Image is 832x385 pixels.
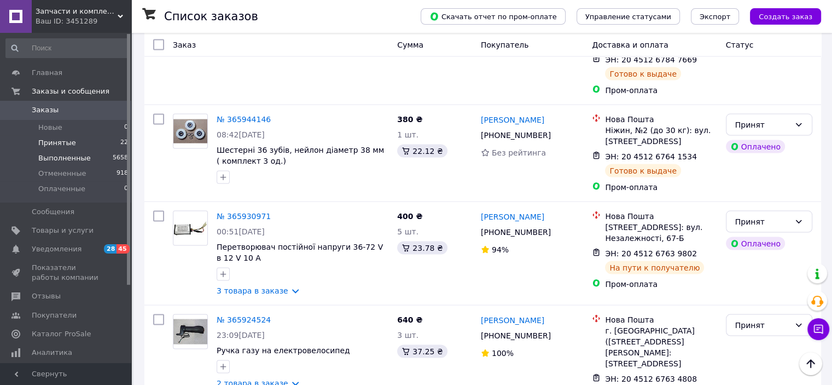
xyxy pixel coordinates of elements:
[104,244,117,254] span: 28
[32,105,59,115] span: Заказы
[750,8,821,25] button: Создать заказ
[605,125,717,147] div: Ніжин, №2 (до 30 кг): вул. [STREET_ADDRESS]
[605,164,680,177] div: Готово к выдаче
[38,169,86,179] span: Отмененные
[32,207,74,217] span: Сообщения
[397,130,418,139] span: 1 шт.
[429,12,557,21] span: Скачать отчет по пром-оплате
[32,68,62,78] span: Главная
[739,12,821,20] a: Создать заказ
[577,8,680,25] button: Управление статусами
[5,38,129,58] input: Поиск
[397,242,447,255] div: 23.78 ₴
[397,331,418,340] span: 3 шт.
[173,114,208,149] a: Фото товару
[38,153,91,163] span: Выполненные
[173,41,196,49] span: Заказ
[173,211,208,246] a: Фото товару
[32,87,109,96] span: Заказы и сообщения
[217,227,265,236] span: 00:51[DATE]
[32,311,77,320] span: Покупатели
[605,114,717,125] div: Нова Пошта
[799,352,822,375] button: Наверх
[605,325,717,369] div: г. [GEOGRAPHIC_DATA] ([STREET_ADDRESS][PERSON_NAME]: [STREET_ADDRESS]
[481,211,544,222] a: [PERSON_NAME]
[492,349,514,358] span: 100%
[397,212,422,221] span: 400 ₴
[807,318,829,340] button: Чат с покупателем
[481,41,529,49] span: Покупатель
[217,243,383,262] a: Перетворювач постійної напруги 36-72 V в 12 V 10 А
[605,85,717,96] div: Пром-оплата
[605,211,717,222] div: Нова Пошта
[164,10,258,23] h1: Список заказов
[32,226,94,235] span: Товары и услуги
[173,319,207,344] img: Фото товару
[217,146,384,165] a: Шестерні 36 зубів, нейлон діаметр 38 мм ( комплект 3 од.)
[217,331,265,340] span: 23:09[DATE]
[585,13,671,21] span: Управление статусами
[38,138,76,148] span: Принятые
[492,245,509,254] span: 94%
[605,182,717,193] div: Пром-оплата
[726,140,785,153] div: Оплачено
[592,41,668,49] span: Доставка и оплата
[32,291,61,301] span: Отзывы
[217,212,271,221] a: № 365930971
[421,8,566,25] button: Скачать отчет по пром-оплате
[735,319,790,331] div: Принят
[397,315,422,324] span: 640 ₴
[217,286,288,295] a: 3 товара в заказе
[36,7,118,16] span: Запчасти и комплектующие на электротранспорт
[397,345,447,358] div: 37.25 ₴
[605,279,717,290] div: Пром-оплата
[173,218,207,238] img: Фото товару
[735,216,790,228] div: Принят
[32,329,91,339] span: Каталог ProSale
[481,114,544,125] a: [PERSON_NAME]
[32,263,101,283] span: Показатели работы компании
[38,184,85,194] span: Оплаченные
[605,261,704,274] div: На пути к получателю
[479,225,553,240] div: [PHONE_NUMBER]
[759,13,812,21] span: Создать заказ
[726,41,754,49] span: Статус
[117,244,129,254] span: 45
[124,184,128,194] span: 0
[605,249,697,258] span: ЭН: 20 4512 6763 9802
[217,130,265,139] span: 08:42[DATE]
[605,222,717,244] div: [STREET_ADDRESS]: вул. Незалежності, 67-Б
[117,169,128,179] span: 918
[124,123,128,133] span: 0
[605,152,697,161] span: ЭН: 20 4512 6764 1534
[605,67,680,81] div: Готово к выдаче
[735,119,790,131] div: Принят
[479,328,553,343] div: [PHONE_NUMBER]
[691,8,739,25] button: Экспорт
[173,314,208,349] a: Фото товару
[32,244,82,254] span: Уведомления
[120,138,128,148] span: 22
[479,128,553,143] div: [PHONE_NUMBER]
[481,315,544,326] a: [PERSON_NAME]
[700,13,730,21] span: Экспорт
[32,348,72,358] span: Аналитика
[605,314,717,325] div: Нова Пошта
[492,148,546,157] span: Без рейтинга
[217,315,271,324] a: № 365924524
[38,123,62,133] span: Новые
[726,237,785,250] div: Оплачено
[217,115,271,124] a: № 365944146
[217,346,350,355] a: Ручка газу на електровелосипед
[173,119,207,144] img: Фото товару
[36,16,131,26] div: Ваш ID: 3451289
[605,375,697,383] span: ЭН: 20 4512 6763 4808
[397,41,423,49] span: Сумма
[397,145,447,158] div: 22.12 ₴
[397,115,422,124] span: 380 ₴
[113,153,128,163] span: 5658
[605,55,697,64] span: ЭН: 20 4512 6784 7669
